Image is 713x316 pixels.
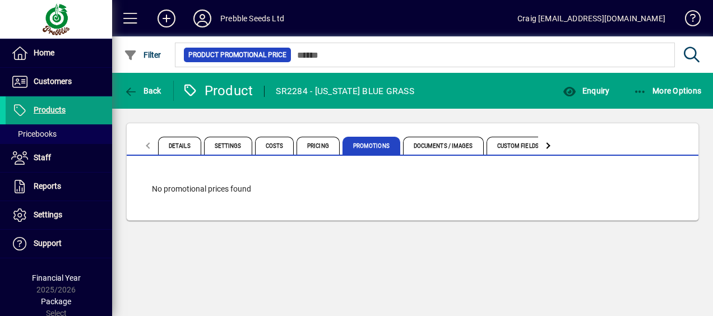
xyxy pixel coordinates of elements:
a: Pricebooks [6,124,112,143]
span: Back [124,86,161,95]
span: Settings [204,137,252,155]
button: Filter [121,45,164,65]
span: Pricing [297,137,340,155]
button: More Options [631,81,705,101]
span: Financial Year [32,273,81,282]
span: Details [158,137,201,155]
span: Custom Fields [487,137,549,155]
button: Back [121,81,164,101]
div: No promotional prices found [141,172,684,206]
span: Products [34,105,66,114]
button: Enquiry [560,81,612,101]
span: Enquiry [563,86,609,95]
span: More Options [633,86,702,95]
span: Package [41,297,71,306]
div: Prebble Seeds Ltd [220,10,284,27]
span: Documents / Images [403,137,484,155]
a: Reports [6,173,112,201]
a: Customers [6,68,112,96]
span: Product Promotional Price [188,49,286,61]
a: Support [6,230,112,258]
a: Settings [6,201,112,229]
a: Staff [6,144,112,172]
span: Filter [124,50,161,59]
span: Customers [34,77,72,86]
div: Product [182,82,253,100]
div: Craig [EMAIL_ADDRESS][DOMAIN_NAME] [517,10,665,27]
span: Reports [34,182,61,190]
span: Costs [255,137,294,155]
span: Support [34,239,62,248]
span: Staff [34,153,51,162]
app-page-header-button: Back [112,81,174,101]
div: SR2284 - [US_STATE] BLUE GRASS [276,82,414,100]
span: Settings [34,210,62,219]
button: Add [149,8,184,29]
a: Knowledge Base [677,2,699,39]
button: Profile [184,8,220,29]
span: Promotions [342,137,400,155]
span: Home [34,48,54,57]
a: Home [6,39,112,67]
span: Pricebooks [11,129,57,138]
